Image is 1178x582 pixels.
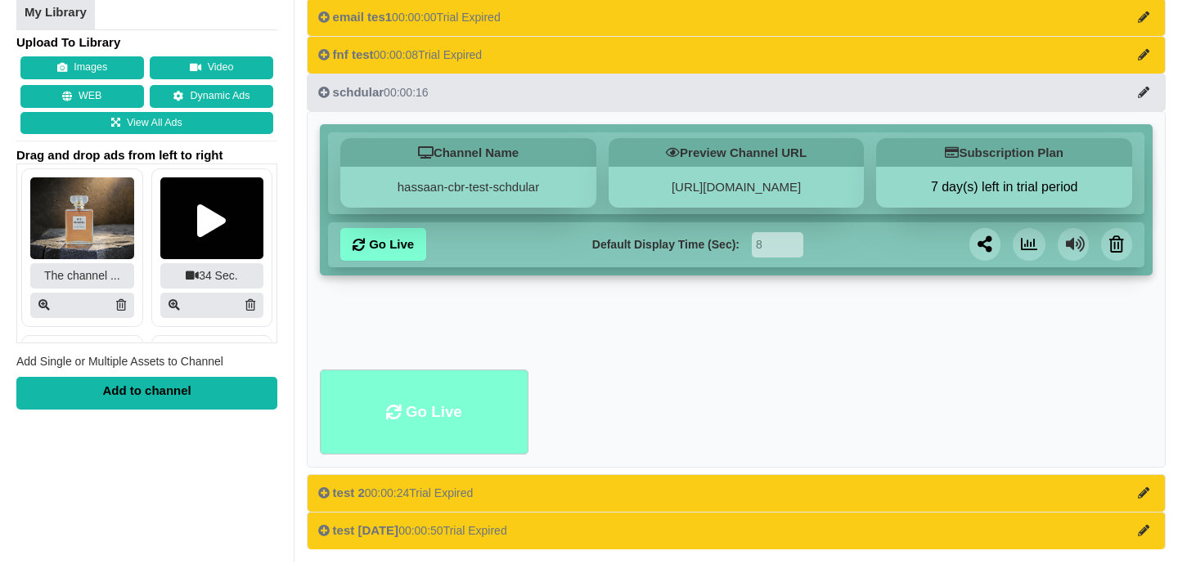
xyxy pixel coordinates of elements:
[340,228,426,261] a: Go Live
[20,112,273,135] a: View All Ads
[20,85,144,108] button: WEB
[318,84,429,101] div: 00:00:16
[340,167,596,208] div: hassaan-cbr-test-schdular
[333,85,384,99] span: schdular
[307,74,1166,111] button: schdular00:00:16
[320,369,528,455] li: Go Live
[16,147,277,163] span: Drag and drop ads from left to right
[307,474,1166,512] button: test 200:00:24Trial Expired
[672,180,801,194] a: [URL][DOMAIN_NAME]
[318,485,474,501] div: 00:00:24
[16,34,277,51] h4: Upload To Library
[333,47,374,61] span: fnf test
[150,85,273,108] a: Dynamic Ads
[418,48,482,61] span: Trial Expired
[160,177,264,259] img: Screenshot25020250812 782917 18958bk
[333,486,365,499] span: test 2
[340,138,596,167] h5: Channel Name
[333,10,393,24] span: email tes1
[160,263,264,289] div: 34 Sec.
[16,355,223,368] span: Add Single or Multiple Assets to Channel
[876,138,1132,167] h5: Subscription Plan
[752,232,803,257] input: Seconds
[443,524,507,537] span: Trial Expired
[409,486,473,499] span: Trial Expired
[30,263,134,289] div: The channel ...
[16,377,277,410] div: Add to channel
[307,512,1166,549] button: test [DATE]00:00:50Trial Expired
[437,11,501,24] span: Trial Expired
[318,522,507,539] div: 00:00:50
[592,236,740,253] label: Default Display Time (Sec):
[318,9,501,25] div: 00:00:00
[307,36,1166,74] button: fnf test00:00:08Trial Expired
[150,56,273,79] button: Video
[30,177,134,259] img: P250x250 image processing20250819 913637 1j1fedo
[20,56,144,79] button: Images
[333,523,399,537] span: test [DATE]
[609,138,865,167] h5: Preview Channel URL
[876,179,1132,195] button: 7 day(s) left in trial period
[318,47,482,63] div: 00:00:08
